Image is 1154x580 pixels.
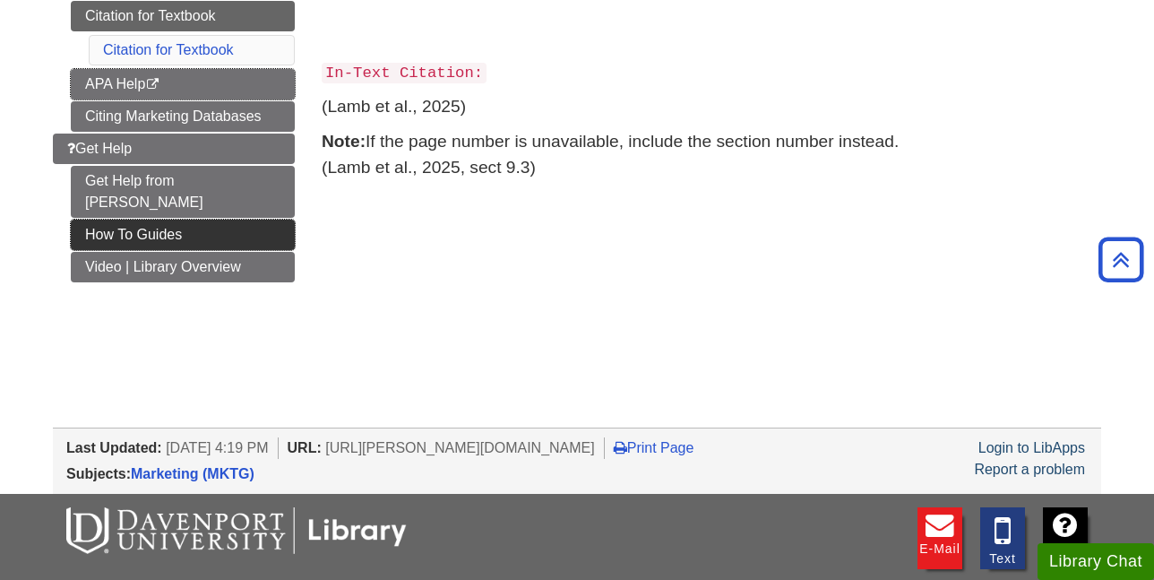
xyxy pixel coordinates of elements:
[53,134,295,164] a: Get Help
[980,507,1025,569] a: Text
[71,220,295,250] a: How To Guides
[66,507,407,554] img: DU Libraries
[71,252,295,282] a: Video | Library Overview
[917,507,962,569] a: E-mail
[166,440,268,455] span: [DATE] 4:19 PM
[322,132,366,151] strong: Note:
[1038,543,1154,580] button: Library Chat
[67,141,132,156] span: Get Help
[614,440,627,454] i: Print Page
[322,94,1101,120] p: (Lamb et al., 2025)
[1043,507,1088,569] a: FAQ
[71,1,295,31] a: Citation for Textbook
[66,440,162,455] span: Last Updated:
[103,42,234,57] a: Citation for Textbook
[325,440,595,455] span: [URL][PERSON_NAME][DOMAIN_NAME]
[978,440,1085,455] a: Login to LibApps
[614,440,694,455] a: Print Page
[322,129,1101,181] p: If the page number is unavailable, include the section number instead. (Lamb et al., 2025, sect 9.3)
[974,462,1085,477] a: Report a problem
[71,101,295,132] a: Citing Marketing Databases
[71,166,295,218] a: Get Help from [PERSON_NAME]
[131,466,254,481] a: Marketing (MKTG)
[145,79,160,91] i: This link opens in a new window
[322,63,487,83] code: In-Text Citation:
[71,69,295,100] a: APA Help
[1092,247,1150,272] a: Back to Top
[66,466,131,481] span: Subjects:
[288,440,322,455] span: URL:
